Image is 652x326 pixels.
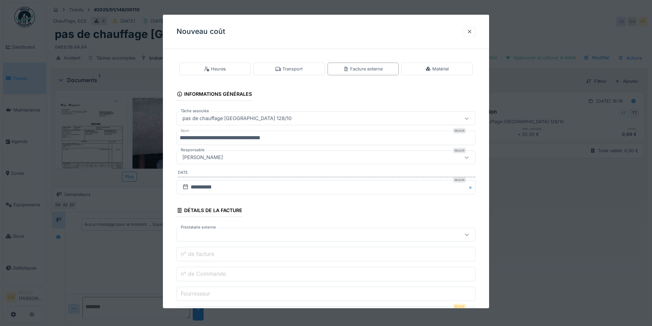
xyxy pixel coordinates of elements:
div: Requis [453,177,466,183]
div: Heures [204,66,226,72]
label: Prestataire externe [179,224,217,230]
div: [PERSON_NAME] [180,154,226,161]
label: n° de Commande [179,270,227,278]
label: Tâche associée [179,108,210,114]
label: Date [178,170,475,177]
div: Requis [453,148,466,153]
label: Nom [179,128,191,134]
div: Matériel [425,66,449,72]
div: Détails de la facture [177,205,242,217]
div: Facture externe [343,66,383,72]
div: Requis [453,128,466,133]
div: Transport [276,66,303,72]
label: Fournisseur [179,289,212,298]
div: Informations générales [177,89,252,101]
button: Close [468,180,475,194]
h3: Nouveau coût [177,27,225,36]
label: n° de facture [179,250,216,258]
div: pas de chauffage [GEOGRAPHIC_DATA] 128/10 [180,115,294,122]
label: Responsable [179,147,206,153]
div: Requis [453,304,466,309]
